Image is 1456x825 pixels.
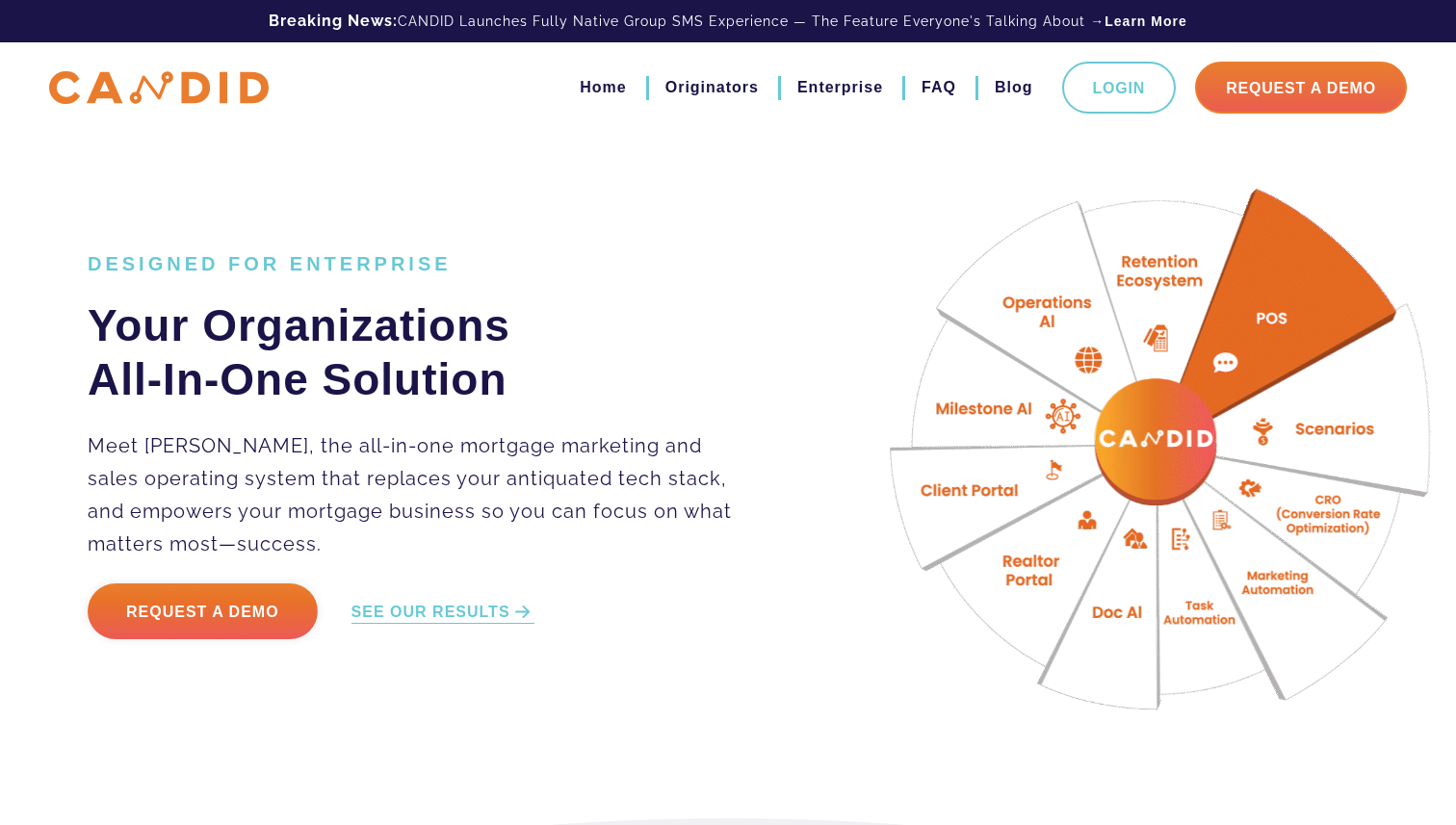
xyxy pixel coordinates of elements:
[1195,62,1407,114] a: Request A Demo
[351,602,534,624] a: SEE OUR RESULTS
[1062,62,1177,114] a: Login
[797,71,883,104] a: Enterprise
[88,429,755,560] p: Meet [PERSON_NAME], the all-in-one mortgage marketing and sales operating system that replaces yo...
[1105,12,1186,31] a: Learn More
[580,71,626,104] a: Home
[88,252,755,275] h1: DESIGNED FOR ENTERPRISE
[665,71,759,104] a: Originators
[269,12,398,30] b: Breaking News:
[88,583,318,639] a: Request a Demo
[49,71,269,105] img: CANDID APP
[88,298,755,406] h2: Your Organizations All-In-One Solution
[995,71,1033,104] a: Blog
[922,71,956,104] a: FAQ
